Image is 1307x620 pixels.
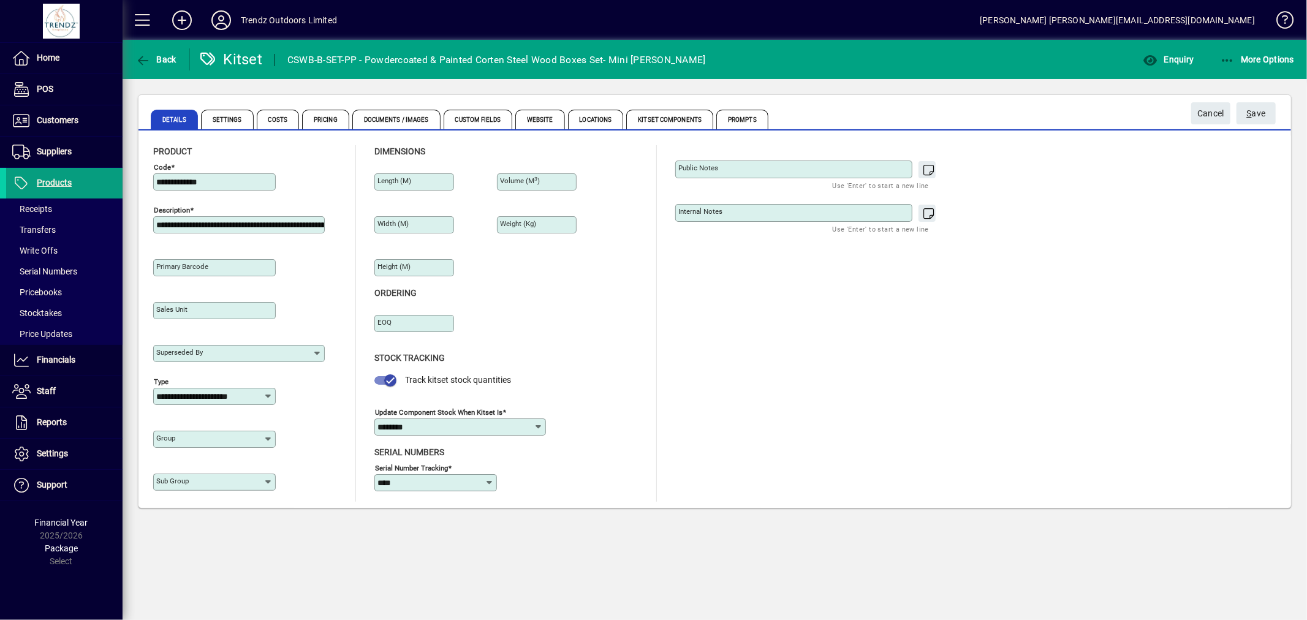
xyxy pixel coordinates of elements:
span: Custom Fields [444,110,512,129]
span: Details [151,110,198,129]
mat-label: Weight (Kg) [500,219,536,228]
button: Back [132,48,180,70]
mat-label: Length (m) [377,176,411,185]
a: Pricebooks [6,282,123,303]
a: Reports [6,407,123,438]
span: Support [37,480,67,490]
span: Home [37,53,59,62]
mat-label: Group [156,434,175,442]
span: Dimensions [374,146,425,156]
span: Documents / Images [352,110,441,129]
a: Support [6,470,123,501]
mat-label: Primary barcode [156,262,208,271]
button: Cancel [1191,102,1230,124]
span: Track kitset stock quantities [405,375,511,385]
span: Cancel [1197,104,1224,124]
mat-label: Code [154,163,171,172]
mat-label: Update component stock when kitset is [375,407,502,416]
mat-label: Description [154,206,190,214]
span: Financials [37,355,75,365]
span: Costs [257,110,300,129]
span: Settings [201,110,254,129]
a: Stocktakes [6,303,123,323]
span: Package [45,543,78,553]
span: Prompts [716,110,768,129]
mat-hint: Use 'Enter' to start a new line [833,222,929,236]
span: Customers [37,115,78,125]
span: More Options [1220,55,1295,64]
a: Customers [6,105,123,136]
span: Website [515,110,565,129]
mat-label: Sales unit [156,305,188,314]
div: CSWB-B-SET-PP - Powdercoated & Painted Corten Steel Wood Boxes Set- Mini [PERSON_NAME] [287,50,706,70]
mat-label: Public Notes [678,164,718,172]
span: Transfers [12,225,56,235]
span: Ordering [374,288,417,298]
span: Serial Numbers [374,447,444,457]
span: Pricing [302,110,349,129]
button: Save [1237,102,1276,124]
a: Financials [6,345,123,376]
span: Enquiry [1143,55,1194,64]
span: POS [37,84,53,94]
span: Locations [568,110,624,129]
span: Write Offs [12,246,58,255]
a: Write Offs [6,240,123,261]
span: Product [153,146,192,156]
mat-hint: Use 'Enter' to start a new line [833,178,929,192]
span: Reports [37,417,67,427]
span: S [1247,108,1252,118]
mat-label: Superseded by [156,348,203,357]
span: Receipts [12,204,52,214]
app-page-header-button: Back [123,48,190,70]
mat-label: Serial Number tracking [375,463,448,472]
div: Trendz Outdoors Limited [241,10,337,30]
button: Add [162,9,202,31]
mat-label: Volume (m ) [500,176,540,185]
a: Suppliers [6,137,123,167]
span: ave [1247,104,1266,124]
div: [PERSON_NAME] [PERSON_NAME][EMAIL_ADDRESS][DOMAIN_NAME] [980,10,1255,30]
a: Settings [6,439,123,469]
a: Staff [6,376,123,407]
a: Price Updates [6,323,123,344]
button: Profile [202,9,241,31]
mat-label: EOQ [377,318,392,327]
span: Stocktakes [12,308,62,318]
span: Settings [37,448,68,458]
a: Knowledge Base [1267,2,1292,42]
span: Serial Numbers [12,267,77,276]
button: More Options [1217,48,1298,70]
span: Price Updates [12,329,72,339]
span: Products [37,178,72,187]
mat-label: Sub group [156,477,189,485]
span: Suppliers [37,146,72,156]
div: Kitset [199,50,263,69]
span: Back [135,55,176,64]
a: Home [6,43,123,74]
a: POS [6,74,123,105]
span: Kitset Components [626,110,713,129]
span: Pricebooks [12,287,62,297]
a: Serial Numbers [6,261,123,282]
mat-label: Type [154,377,169,386]
span: Financial Year [35,518,88,527]
span: Stock Tracking [374,353,445,363]
a: Transfers [6,219,123,240]
mat-label: Height (m) [377,262,411,271]
a: Receipts [6,198,123,219]
mat-label: Width (m) [377,219,409,228]
sup: 3 [534,176,537,182]
button: Enquiry [1140,48,1197,70]
span: Staff [37,386,56,396]
mat-label: Internal Notes [678,207,722,216]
